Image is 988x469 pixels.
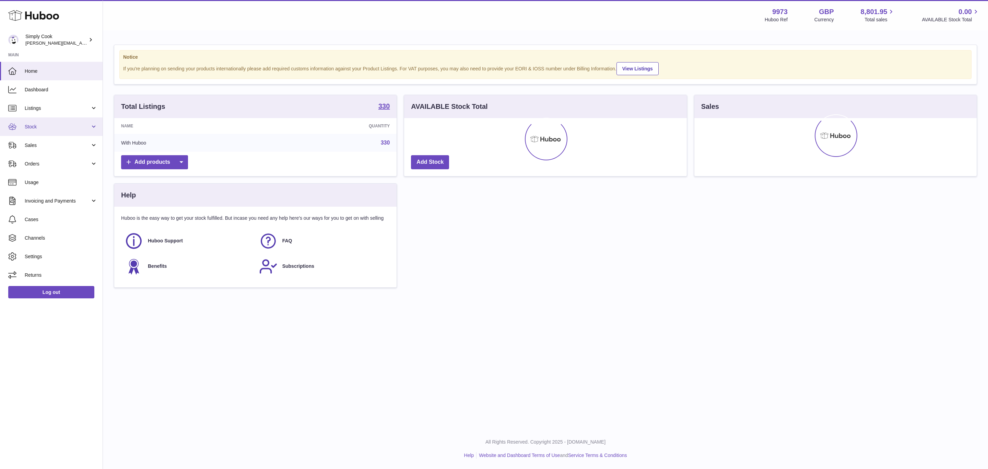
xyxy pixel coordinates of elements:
a: 8,801.95 Total sales [861,7,895,23]
a: Subscriptions [259,257,387,276]
span: 0.00 [958,7,972,16]
span: Home [25,68,97,75]
span: Subscriptions [282,263,314,270]
div: Currency [814,16,834,23]
h3: Total Listings [121,102,165,111]
span: Sales [25,142,90,149]
span: [PERSON_NAME][EMAIL_ADDRESS][DOMAIN_NAME] [25,40,138,46]
span: AVAILABLE Stock Total [922,16,980,23]
li: and [477,452,627,459]
a: 330 [381,140,390,146]
div: Huboo Ref [765,16,788,23]
td: With Huboo [114,134,263,152]
div: If you're planning on sending your products internationally please add required customs informati... [123,61,968,75]
a: 330 [378,103,390,111]
a: Log out [8,286,94,298]
h3: Sales [701,102,719,111]
div: Simply Cook [25,33,87,46]
span: 8,801.95 [861,7,887,16]
a: FAQ [259,232,387,250]
a: Website and Dashboard Terms of Use [479,453,560,458]
h3: Help [121,191,136,200]
span: Benefits [148,263,167,270]
span: FAQ [282,238,292,244]
strong: 9973 [772,7,788,16]
img: emma@simplycook.com [8,35,19,45]
span: Listings [25,105,90,112]
a: View Listings [616,62,659,75]
strong: GBP [819,7,834,16]
a: Help [464,453,474,458]
span: Channels [25,235,97,241]
span: Returns [25,272,97,278]
span: Huboo Support [148,238,183,244]
a: Service Terms & Conditions [568,453,627,458]
span: Total sales [864,16,895,23]
strong: 330 [378,103,390,110]
h3: AVAILABLE Stock Total [411,102,487,111]
a: Huboo Support [125,232,252,250]
p: Huboo is the easy way to get your stock fulfilled. But incase you need any help here's our ways f... [121,215,390,221]
span: Usage [25,179,97,186]
a: Add products [121,155,188,169]
a: Benefits [125,257,252,276]
span: Invoicing and Payments [25,198,90,204]
th: Quantity [263,118,397,134]
a: 0.00 AVAILABLE Stock Total [922,7,980,23]
span: Cases [25,216,97,223]
span: Settings [25,253,97,260]
strong: Notice [123,54,968,60]
span: Orders [25,161,90,167]
a: Add Stock [411,155,449,169]
p: All Rights Reserved. Copyright 2025 - [DOMAIN_NAME] [108,439,983,445]
span: Dashboard [25,87,97,93]
th: Name [114,118,263,134]
span: Stock [25,124,90,130]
